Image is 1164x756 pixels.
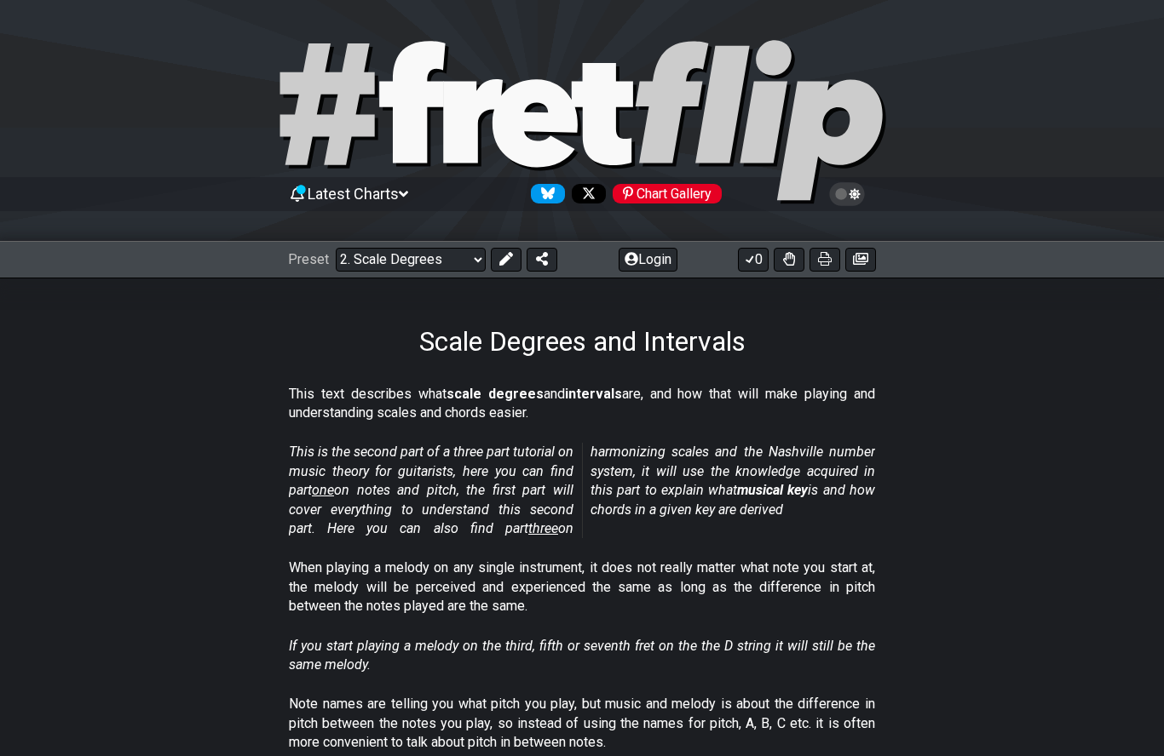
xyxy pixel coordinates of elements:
[524,184,565,203] a: Follow #fretflip at Bluesky
[565,184,606,203] a: Follow #fretflip at X
[738,248,769,272] button: 0
[838,186,857,202] span: Toggle light / dark theme
[288,251,329,267] span: Preset
[774,248,804,272] button: Toggle Dexterity for all fretkits
[606,184,722,203] a: #fretflip at Pinterest
[527,248,557,272] button: Share Preset
[289,558,875,616] p: When playing a melody on any single instrument, it does not really matter what note you start at,...
[308,185,399,203] span: Latest Charts
[613,184,722,203] div: Chart Gallery
[289,385,875,423] p: This text describes what and are, and how that will make playing and understanding scales and cho...
[565,386,622,402] strong: intervals
[845,248,876,272] button: Create image
[419,325,746,358] h1: Scale Degrees and Intervals
[312,482,334,498] span: one
[491,248,521,272] button: Edit Preset
[336,248,486,272] select: Preset
[447,386,544,402] strong: scale degrees
[619,248,677,272] button: Login
[289,638,875,673] em: If you start playing a melody on the third, fifth or seventh fret on the the D string it will sti...
[810,248,840,272] button: Print
[289,444,875,536] em: This is the second part of a three part tutorial on music theory for guitarists, here you can fin...
[528,520,558,536] span: three
[737,482,808,498] strong: musical key
[289,695,875,752] p: Note names are telling you what pitch you play, but music and melody is about the difference in p...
